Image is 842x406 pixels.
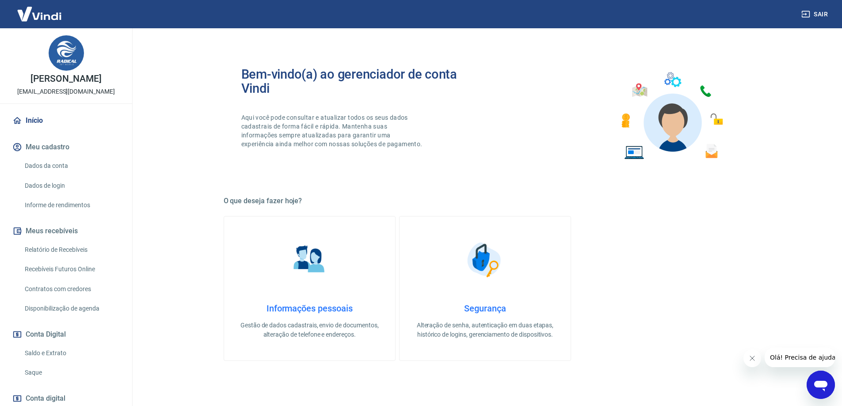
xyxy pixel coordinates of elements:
[5,6,74,13] span: Olá! Precisa de ajuda?
[21,300,122,318] a: Disponibilização de agenda
[21,177,122,195] a: Dados de login
[21,196,122,214] a: Informe de rendimentos
[17,87,115,96] p: [EMAIL_ADDRESS][DOMAIN_NAME]
[224,216,396,361] a: Informações pessoaisInformações pessoaisGestão de dados cadastrais, envio de documentos, alteraçã...
[30,74,101,83] p: [PERSON_NAME]
[807,371,835,399] iframe: Botão para abrir a janela de mensagens
[21,241,122,259] a: Relatório de Recebíveis
[463,238,507,282] img: Segurança
[11,221,122,241] button: Meus recebíveis
[49,35,84,71] img: 390d95a4-0b2f-43fe-8fa0-e43eda86bb40.jpeg
[11,0,68,27] img: Vindi
[287,238,331,282] img: Informações pessoais
[21,260,122,278] a: Recebíveis Futuros Online
[241,67,485,95] h2: Bem-vindo(a) ao gerenciador de conta Vindi
[743,349,761,367] iframe: Fechar mensagem
[613,67,729,165] img: Imagem de um avatar masculino com diversos icones exemplificando as funcionalidades do gerenciado...
[11,137,122,157] button: Meu cadastro
[21,344,122,362] a: Saldo e Extrato
[21,280,122,298] a: Contratos com credores
[21,364,122,382] a: Saque
[414,303,556,314] h4: Segurança
[238,303,381,314] h4: Informações pessoais
[414,321,556,339] p: Alteração de senha, autenticação em duas etapas, histórico de logins, gerenciamento de dispositivos.
[241,113,424,148] p: Aqui você pode consultar e atualizar todos os seus dados cadastrais de forma fácil e rápida. Mant...
[399,216,571,361] a: SegurançaSegurançaAlteração de senha, autenticação em duas etapas, histórico de logins, gerenciam...
[224,197,747,205] h5: O que deseja fazer hoje?
[11,111,122,130] a: Início
[26,392,65,405] span: Conta digital
[238,321,381,339] p: Gestão de dados cadastrais, envio de documentos, alteração de telefone e endereços.
[765,348,835,367] iframe: Mensagem da empresa
[21,157,122,175] a: Dados da conta
[800,6,831,23] button: Sair
[11,325,122,344] button: Conta Digital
